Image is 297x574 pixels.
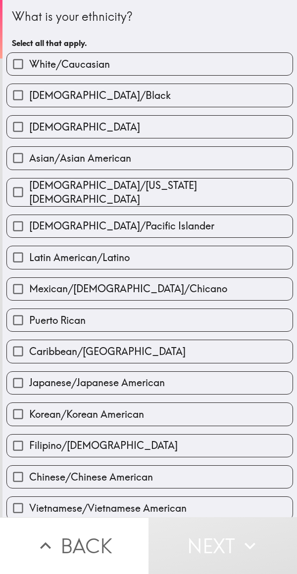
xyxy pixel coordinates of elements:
[12,8,288,25] div: What is your ethnicity?
[29,120,140,134] span: [DEMOGRAPHIC_DATA]
[148,517,297,574] button: Next
[29,313,86,327] span: Puerto Rican
[7,435,293,457] button: Filipino/[DEMOGRAPHIC_DATA]
[29,407,144,421] span: Korean/Korean American
[12,38,288,48] h6: Select all that apply.
[29,282,227,296] span: Mexican/[DEMOGRAPHIC_DATA]/Chicano
[7,466,293,488] button: Chinese/Chinese American
[7,116,293,138] button: [DEMOGRAPHIC_DATA]
[29,345,186,358] span: Caribbean/[GEOGRAPHIC_DATA]
[29,219,214,233] span: [DEMOGRAPHIC_DATA]/Pacific Islander
[29,376,165,390] span: Japanese/Japanese American
[7,372,293,394] button: Japanese/Japanese American
[29,470,153,484] span: Chinese/Chinese American
[29,151,131,165] span: Asian/Asian American
[29,178,293,206] span: [DEMOGRAPHIC_DATA]/[US_STATE][DEMOGRAPHIC_DATA]
[7,497,293,519] button: Vietnamese/Vietnamese American
[7,246,293,268] button: Latin American/Latino
[29,439,178,452] span: Filipino/[DEMOGRAPHIC_DATA]
[7,147,293,169] button: Asian/Asian American
[7,178,293,206] button: [DEMOGRAPHIC_DATA]/[US_STATE][DEMOGRAPHIC_DATA]
[29,501,187,515] span: Vietnamese/Vietnamese American
[7,340,293,362] button: Caribbean/[GEOGRAPHIC_DATA]
[7,309,293,331] button: Puerto Rican
[7,53,293,75] button: White/Caucasian
[29,251,130,265] span: Latin American/Latino
[7,84,293,106] button: [DEMOGRAPHIC_DATA]/Black
[7,278,293,300] button: Mexican/[DEMOGRAPHIC_DATA]/Chicano
[7,403,293,425] button: Korean/Korean American
[29,57,110,71] span: White/Caucasian
[29,88,171,102] span: [DEMOGRAPHIC_DATA]/Black
[7,215,293,237] button: [DEMOGRAPHIC_DATA]/Pacific Islander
